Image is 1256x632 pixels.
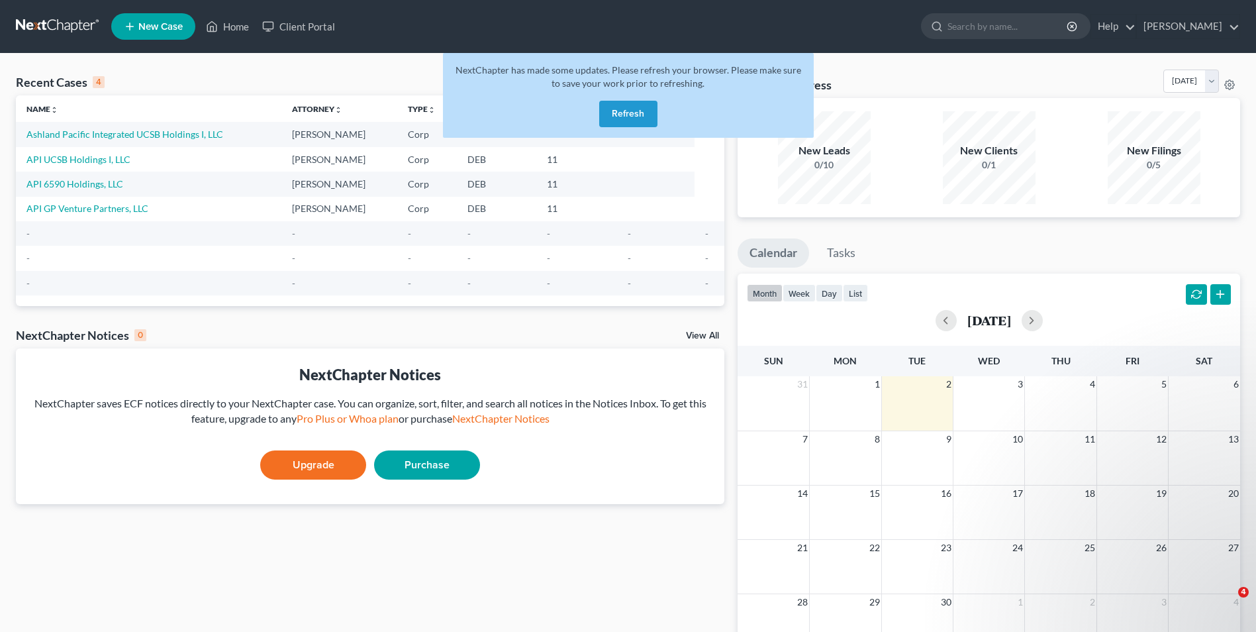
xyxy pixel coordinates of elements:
[536,197,617,221] td: 11
[796,376,809,392] span: 31
[747,284,783,302] button: month
[199,15,256,38] a: Home
[705,252,708,264] span: -
[26,104,58,114] a: Nameunfold_more
[1160,594,1168,610] span: 3
[873,376,881,392] span: 1
[536,172,617,196] td: 11
[281,147,397,172] td: [PERSON_NAME]
[873,431,881,447] span: 8
[397,197,457,221] td: Corp
[281,172,397,196] td: [PERSON_NAME]
[815,238,867,268] a: Tasks
[1196,355,1212,366] span: Sat
[599,101,657,127] button: Refresh
[945,431,953,447] span: 9
[940,486,953,501] span: 16
[26,203,148,214] a: API GP Venture Partners, LLC
[408,104,436,114] a: Typeunfold_more
[738,238,809,268] a: Calendar
[456,64,801,89] span: NextChapter has made some updates. Please refresh your browser. Please make sure to save your wor...
[686,331,719,341] a: View All
[628,252,631,264] span: -
[1088,594,1096,610] span: 2
[1108,158,1200,172] div: 0/5
[943,158,1036,172] div: 0/1
[764,355,783,366] span: Sun
[547,252,550,264] span: -
[816,284,843,302] button: day
[796,486,809,501] span: 14
[1211,587,1243,619] iframe: Intercom live chat
[93,76,105,88] div: 4
[467,252,471,264] span: -
[138,22,183,32] span: New Case
[1091,15,1135,38] a: Help
[26,154,130,165] a: API UCSB Holdings I, LLC
[292,252,295,264] span: -
[467,228,471,239] span: -
[26,129,223,140] a: Ashland Pacific Integrated UCSB Holdings I, LLC
[292,104,342,114] a: Attorneyunfold_more
[457,172,536,196] td: DEB
[428,106,436,114] i: unfold_more
[1108,143,1200,158] div: New Filings
[281,122,397,146] td: [PERSON_NAME]
[292,228,295,239] span: -
[547,278,550,289] span: -
[457,197,536,221] td: DEB
[50,106,58,114] i: unfold_more
[796,540,809,556] span: 21
[408,228,411,239] span: -
[547,228,550,239] span: -
[834,355,857,366] span: Mon
[1238,587,1249,598] span: 4
[843,284,868,302] button: list
[628,228,631,239] span: -
[940,540,953,556] span: 23
[26,228,30,239] span: -
[256,15,342,38] a: Client Portal
[967,313,1011,327] h2: [DATE]
[940,594,953,610] span: 30
[908,355,926,366] span: Tue
[16,74,105,90] div: Recent Cases
[16,327,146,343] div: NextChapter Notices
[281,197,397,221] td: [PERSON_NAME]
[457,147,536,172] td: DEB
[1137,15,1239,38] a: [PERSON_NAME]
[868,540,881,556] span: 22
[26,278,30,289] span: -
[134,329,146,341] div: 0
[945,376,953,392] span: 2
[297,412,399,425] a: Pro Plus or Whoa plan
[796,594,809,610] span: 28
[1160,376,1168,392] span: 5
[397,147,457,172] td: Corp
[1232,376,1240,392] span: 6
[1016,376,1024,392] span: 3
[292,278,295,289] span: -
[26,178,123,189] a: API 6590 Holdings, LLC
[628,278,631,289] span: -
[408,278,411,289] span: -
[452,412,550,425] a: NextChapter Notices
[334,106,342,114] i: unfold_more
[1126,355,1139,366] span: Fri
[868,594,881,610] span: 29
[26,396,714,427] div: NextChapter saves ECF notices directly to your NextChapter case. You can organize, sort, filter, ...
[260,450,366,480] a: Upgrade
[26,364,714,385] div: NextChapter Notices
[1088,376,1096,392] span: 4
[1051,355,1071,366] span: Thu
[801,431,809,447] span: 7
[26,252,30,264] span: -
[397,172,457,196] td: Corp
[374,450,480,480] a: Purchase
[783,284,816,302] button: week
[705,228,708,239] span: -
[397,122,457,146] td: Corp
[778,158,871,172] div: 0/10
[467,278,471,289] span: -
[408,252,411,264] span: -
